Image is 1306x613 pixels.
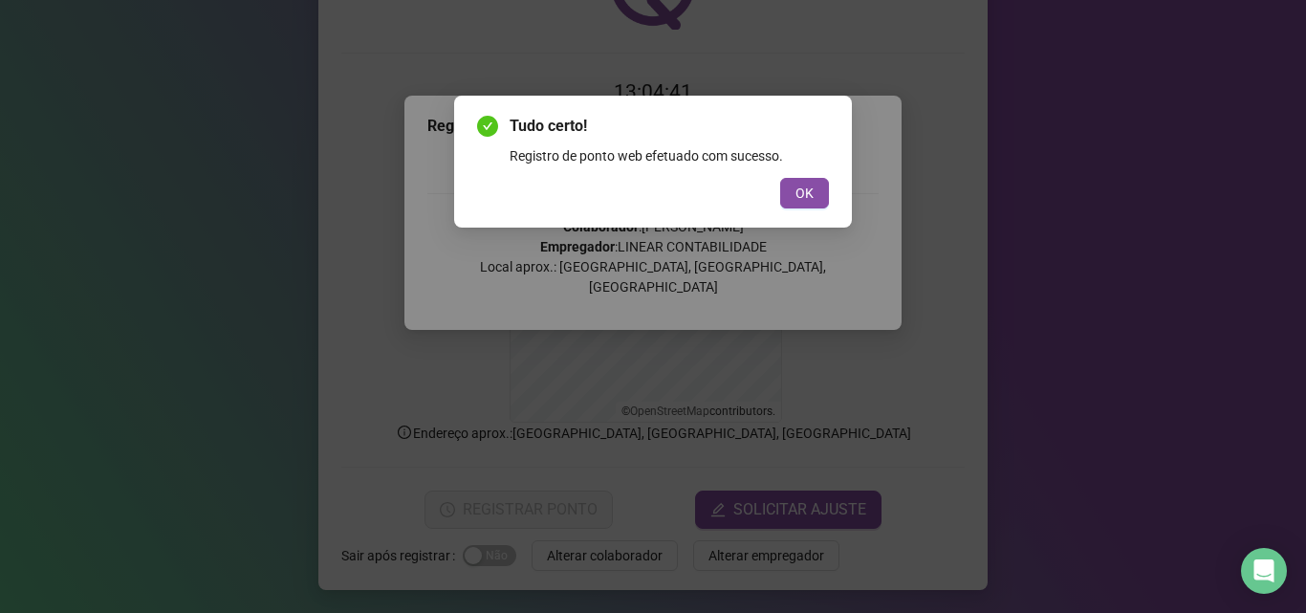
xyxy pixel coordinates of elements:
[510,115,829,138] span: Tudo certo!
[477,116,498,137] span: check-circle
[510,145,829,166] div: Registro de ponto web efetuado com sucesso.
[795,183,814,204] span: OK
[780,178,829,208] button: OK
[1241,548,1287,594] div: Open Intercom Messenger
